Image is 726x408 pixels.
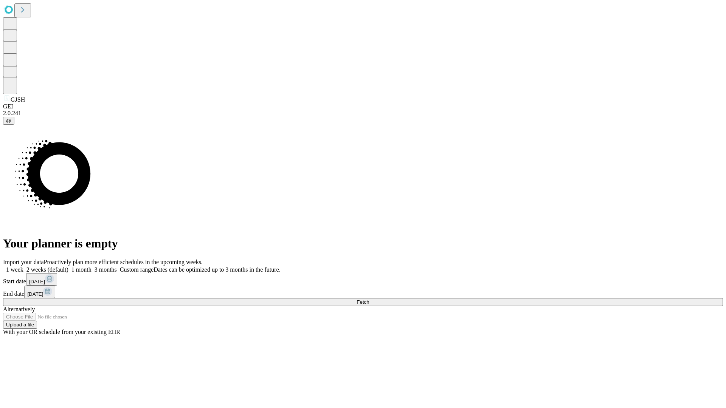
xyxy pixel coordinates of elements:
span: 1 month [71,266,92,273]
span: With your OR schedule from your existing EHR [3,329,120,335]
span: [DATE] [29,279,45,284]
div: 2.0.241 [3,110,723,117]
button: Fetch [3,298,723,306]
span: Custom range [120,266,154,273]
span: [DATE] [27,291,43,297]
span: Alternatively [3,306,35,312]
h1: Your planner is empty [3,236,723,250]
span: @ [6,118,11,124]
button: [DATE] [24,286,55,298]
div: GEI [3,103,723,110]
span: 1 week [6,266,23,273]
button: @ [3,117,14,125]
span: 2 weeks (default) [26,266,68,273]
span: Fetch [357,299,369,305]
span: Proactively plan more efficient schedules in the upcoming weeks. [44,259,203,265]
div: End date [3,286,723,298]
div: Start date [3,273,723,286]
span: 3 months [95,266,117,273]
button: Upload a file [3,321,37,329]
span: GJSH [11,96,25,103]
button: [DATE] [26,273,57,286]
span: Import your data [3,259,44,265]
span: Dates can be optimized up to 3 months in the future. [154,266,280,273]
